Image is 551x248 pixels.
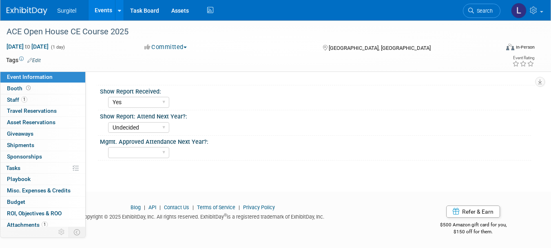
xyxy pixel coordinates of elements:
[42,221,48,228] span: 1
[6,211,400,221] div: Copyright © 2025 ExhibitDay, Inc. All rights reserved. ExhibitDay is a registered trademark of Ex...
[164,204,189,210] a: Contact Us
[7,7,47,15] img: ExhibitDay
[69,227,86,237] td: Toggle Event Tabs
[7,142,34,148] span: Shipments
[224,213,227,217] sup: ®
[7,153,42,160] span: Sponsorships
[0,185,85,196] a: Misc. Expenses & Credits
[243,204,275,210] a: Privacy Policy
[7,130,33,137] span: Giveaways
[190,204,196,210] span: |
[0,128,85,139] a: Giveaways
[329,45,431,51] span: [GEOGRAPHIC_DATA], [GEOGRAPHIC_DATA]
[0,174,85,185] a: Playbook
[0,151,85,162] a: Sponsorships
[142,204,147,210] span: |
[7,187,71,194] span: Misc. Expenses & Credits
[516,44,535,50] div: In-Person
[7,199,25,205] span: Budget
[506,44,514,50] img: Format-Inperson.png
[100,85,531,96] div: Show Report Received:
[7,85,32,92] span: Booth
[511,3,527,18] img: Larry Boduris
[6,56,41,64] td: Tags
[0,105,85,116] a: Travel Reservations
[100,136,531,146] div: Mgmt. Approved Attendance Next Year?:
[157,204,163,210] span: |
[24,85,32,91] span: Booth not reserved yet
[0,163,85,174] a: Tasks
[142,43,190,51] button: Committed
[131,204,141,210] a: Blog
[0,140,85,151] a: Shipments
[7,119,55,125] span: Asset Reservations
[412,216,535,235] div: $500 Amazon gift card for you,
[0,219,85,230] a: Attachments1
[50,45,65,50] span: (1 day)
[0,83,85,94] a: Booth
[6,165,20,171] span: Tasks
[7,221,48,228] span: Attachments
[7,74,53,80] span: Event Information
[7,176,31,182] span: Playbook
[57,7,76,14] span: Surgitel
[7,107,57,114] span: Travel Reservations
[24,43,31,50] span: to
[197,204,235,210] a: Terms of Service
[474,8,493,14] span: Search
[237,204,242,210] span: |
[6,43,49,50] span: [DATE] [DATE]
[100,110,531,121] div: Show Report: Attend Next Year?:
[0,117,85,128] a: Asset Reservations
[21,96,27,103] span: 1
[55,227,69,237] td: Personalize Event Tab Strip
[0,71,85,83] a: Event Information
[0,197,85,208] a: Budget
[512,56,534,60] div: Event Rating
[4,25,490,39] div: ACE Open House CE Course 2025
[0,208,85,219] a: ROI, Objectives & ROO
[27,58,41,63] a: Edit
[463,4,500,18] a: Search
[7,210,62,217] span: ROI, Objectives & ROO
[457,42,535,55] div: Event Format
[148,204,156,210] a: API
[0,94,85,105] a: Staff1
[412,228,535,235] div: $150 off for them.
[7,96,27,103] span: Staff
[446,206,500,218] a: Refer & Earn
